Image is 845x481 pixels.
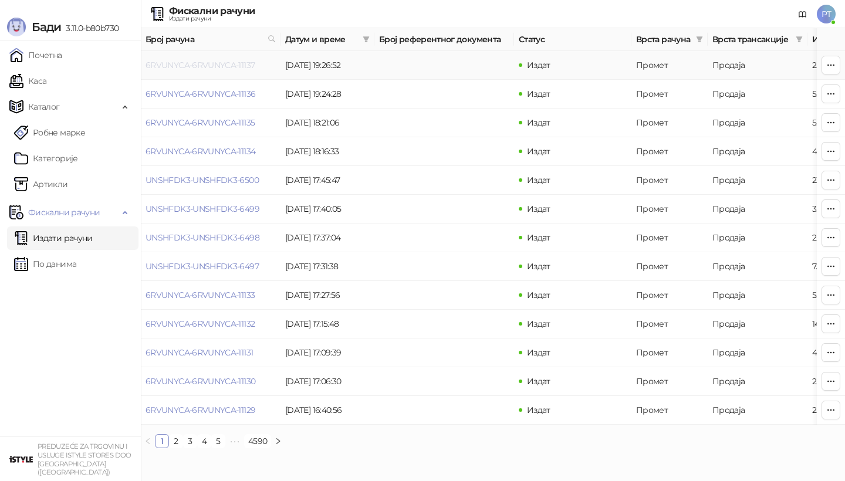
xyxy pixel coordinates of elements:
a: UNSHFDK3-UNSHFDK3-6500 [146,175,259,185]
li: Претходна страна [141,434,155,448]
a: Робне марке [14,121,85,144]
a: Категорије [14,147,78,170]
span: Датум и време [285,33,358,46]
td: 6RVUNYCA-6RVUNYCA-11136 [141,80,280,109]
span: filter [363,36,370,43]
td: Продаја [708,137,807,166]
td: Продаја [708,396,807,425]
li: 4 [197,434,211,448]
td: Промет [631,396,708,425]
td: Промет [631,166,708,195]
span: Издат [527,347,550,358]
span: filter [793,31,805,48]
li: 5 [211,434,225,448]
span: Врста трансакције [712,33,791,46]
td: Промет [631,80,708,109]
td: [DATE] 17:37:04 [280,223,374,252]
td: Промет [631,367,708,396]
span: Врста рачуна [636,33,691,46]
span: ••• [225,434,244,448]
td: [DATE] 17:27:56 [280,281,374,310]
td: Промет [631,223,708,252]
span: Издат [527,89,550,99]
a: 6RVUNYCA-6RVUNYCA-11133 [146,290,255,300]
div: Издати рачуни [169,16,255,22]
td: UNSHFDK3-UNSHFDK3-6498 [141,223,280,252]
span: Издат [527,146,550,157]
td: Промет [631,51,708,80]
td: Промет [631,137,708,166]
span: filter [360,31,372,48]
a: Каса [9,69,46,93]
th: Број рачуна [141,28,280,51]
span: filter [796,36,803,43]
a: 2 [170,435,182,448]
a: 6RVUNYCA-6RVUNYCA-11135 [146,117,255,128]
td: Промет [631,252,708,281]
span: Издат [527,175,550,185]
a: 6RVUNYCA-6RVUNYCA-11129 [146,405,255,415]
td: 6RVUNYCA-6RVUNYCA-11137 [141,51,280,80]
span: filter [696,36,703,43]
td: [DATE] 17:40:05 [280,195,374,223]
a: 6RVUNYCA-6RVUNYCA-11137 [146,60,255,70]
span: 3.11.0-b80b730 [61,23,119,33]
td: Продаја [708,109,807,137]
span: left [144,438,151,445]
td: Промет [631,109,708,137]
a: Почетна [9,43,62,67]
span: Издат [527,261,550,272]
td: Продаја [708,223,807,252]
a: 1 [156,435,168,448]
a: 6RVUNYCA-6RVUNYCA-11134 [146,146,255,157]
li: 2 [169,434,183,448]
div: Фискални рачуни [169,6,255,16]
td: UNSHFDK3-UNSHFDK3-6497 [141,252,280,281]
td: [DATE] 17:09:39 [280,338,374,367]
span: PT [817,5,836,23]
td: 6RVUNYCA-6RVUNYCA-11134 [141,137,280,166]
li: Следећа страна [271,434,285,448]
span: Издат [527,319,550,329]
td: Продаја [708,80,807,109]
td: [DATE] 18:16:33 [280,137,374,166]
a: 6RVUNYCA-6RVUNYCA-11130 [146,376,255,387]
span: Бади [32,20,61,34]
td: Промет [631,338,708,367]
td: Продаја [708,367,807,396]
img: Logo [7,18,26,36]
li: 1 [155,434,169,448]
th: Врста трансакције [708,28,807,51]
td: 6RVUNYCA-6RVUNYCA-11132 [141,310,280,338]
a: UNSHFDK3-UNSHFDK3-6497 [146,261,259,272]
a: 6RVUNYCA-6RVUNYCA-11131 [146,347,253,358]
a: ArtikliАртикли [14,172,68,196]
span: Издат [527,117,550,128]
img: 64x64-companyLogo-77b92cf4-9946-4f36-9751-bf7bb5fd2c7d.png [9,448,33,471]
td: [DATE] 16:40:56 [280,396,374,425]
li: 4590 [244,434,271,448]
td: Продаја [708,310,807,338]
a: Издати рачуни [14,226,93,250]
span: Број рачуна [146,33,263,46]
td: UNSHFDK3-UNSHFDK3-6500 [141,166,280,195]
a: UNSHFDK3-UNSHFDK3-6498 [146,232,259,243]
td: Продаја [708,195,807,223]
td: Продаја [708,338,807,367]
td: Промет [631,310,708,338]
td: [DATE] 17:31:38 [280,252,374,281]
a: 6RVUNYCA-6RVUNYCA-11136 [146,89,255,99]
td: [DATE] 18:21:06 [280,109,374,137]
li: 3 [183,434,197,448]
a: Документација [793,5,812,23]
li: Следећих 5 Страна [225,434,244,448]
th: Статус [514,28,631,51]
span: filter [694,31,705,48]
span: Издат [527,60,550,70]
td: Продаја [708,281,807,310]
td: Промет [631,195,708,223]
button: right [271,434,285,448]
td: 6RVUNYCA-6RVUNYCA-11131 [141,338,280,367]
a: 4590 [245,435,271,448]
span: Издат [527,232,550,243]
